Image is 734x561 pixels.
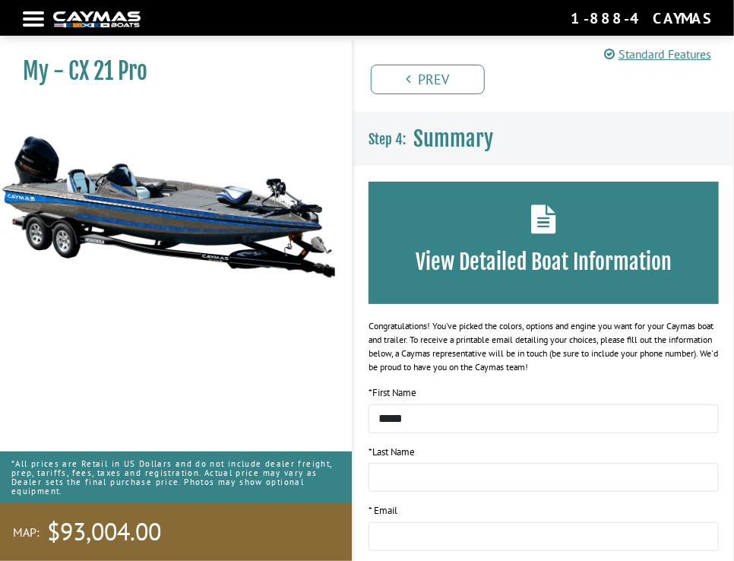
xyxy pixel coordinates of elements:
[367,62,734,94] ul: Pagination
[369,319,719,374] div: Congratulations! You’ve picked the colors, options and engine you want for your Caymas boat and t...
[391,249,696,275] h3: View Detailed Boat Information
[571,8,711,28] div: 1-888-4CAYMAS
[413,125,493,152] span: Summary
[11,452,340,503] p: *All prices are Retail in US Dollars and do not include dealer freight, prep, tariffs, fees, taxe...
[47,516,161,548] span: $93,004.00
[53,11,141,27] img: white-logo-c9c8dbefe5ff5ceceb0f0178aa75bf4bb51f6bca0971e226c86eb53dfe498488.png
[604,45,711,63] a: Standard Features
[13,525,40,540] span: MAP:
[369,445,415,460] label: Last Name
[23,57,314,85] h1: My - CX 21 Pro
[371,65,485,94] a: Prev
[369,503,397,518] label: * Email
[369,385,416,401] label: First Name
